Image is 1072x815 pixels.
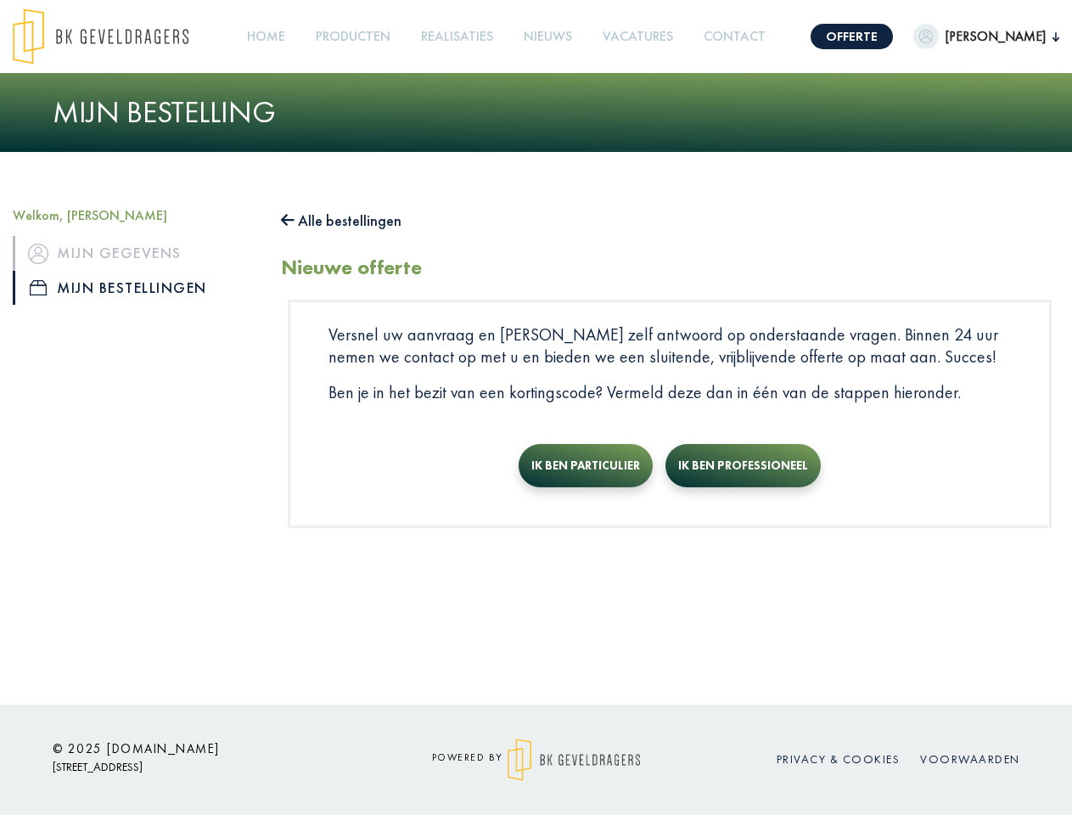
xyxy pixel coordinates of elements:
[328,381,1011,403] p: Ben je in het bezit van een kortingscode? Vermeld deze dan in één van de stappen hieronder.
[414,18,500,56] a: Realisaties
[697,18,772,56] a: Contact
[30,280,47,295] img: icon
[240,18,292,56] a: Home
[13,271,255,305] a: iconMijn bestellingen
[13,207,255,223] h5: Welkom, [PERSON_NAME]
[519,444,653,487] button: Ik ben particulier
[920,751,1020,767] a: Voorwaarden
[811,24,893,49] a: Offerte
[517,18,579,56] a: Nieuws
[309,18,397,56] a: Producten
[777,751,901,767] a: Privacy & cookies
[913,24,939,49] img: dummypic.png
[28,244,48,264] img: icon
[665,444,821,487] button: Ik ben professioneel
[596,18,680,56] a: Vacatures
[13,236,255,270] a: iconMijn gegevens
[384,739,689,781] div: powered by
[508,739,641,781] img: logo
[13,8,188,65] img: logo
[913,24,1059,49] button: [PERSON_NAME]
[281,256,422,280] h2: Nieuwe offerte
[328,323,1011,368] p: Versnel uw aanvraag en [PERSON_NAME] zelf antwoord op onderstaande vragen. Binnen 24 uur nemen we...
[53,94,1020,131] h1: Mijn bestelling
[53,741,358,756] h6: © 2025 [DOMAIN_NAME]
[939,26,1052,47] span: [PERSON_NAME]
[53,756,358,778] p: [STREET_ADDRESS]
[281,207,401,234] button: Alle bestellingen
